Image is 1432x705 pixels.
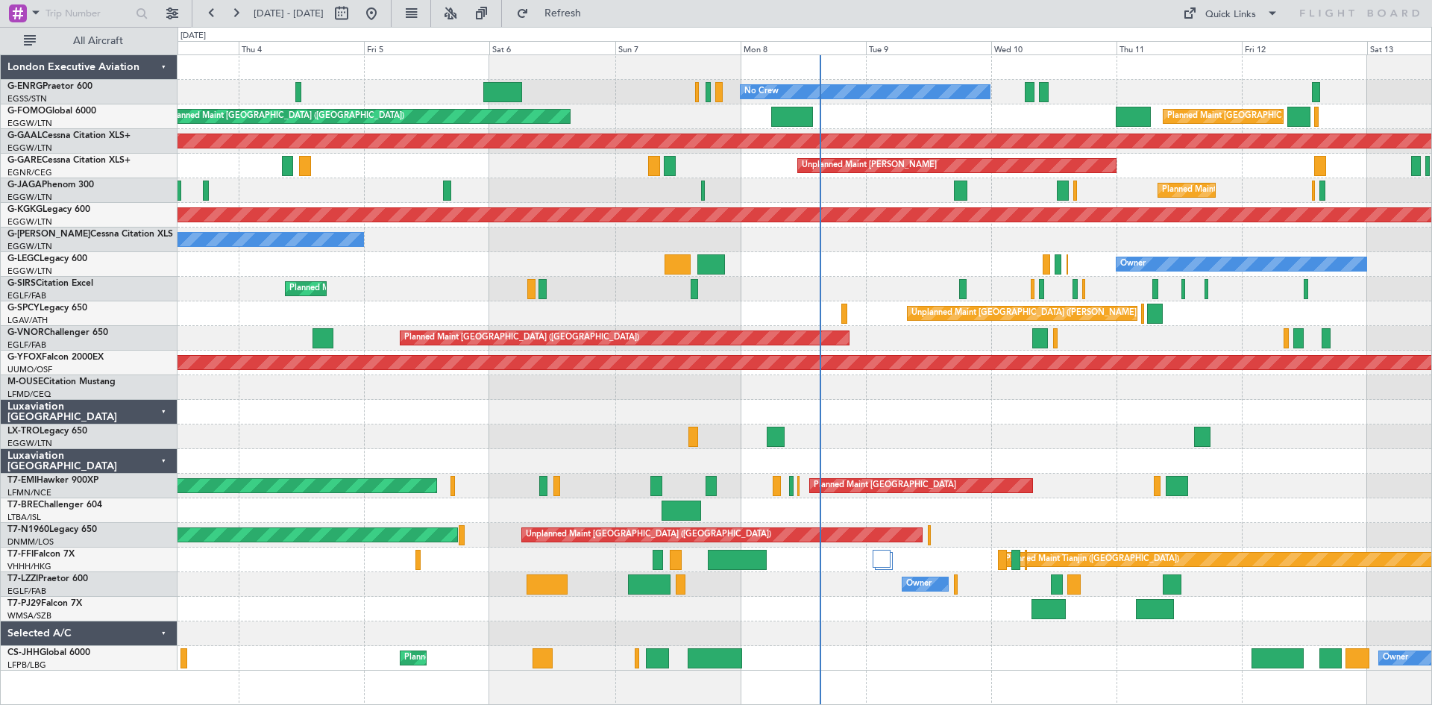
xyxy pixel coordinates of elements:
[7,377,43,386] span: M-OUSE
[404,647,639,669] div: Planned Maint [GEOGRAPHIC_DATA] ([GEOGRAPHIC_DATA])
[7,501,38,510] span: T7-BRE
[1162,179,1397,201] div: Planned Maint [GEOGRAPHIC_DATA] ([GEOGRAPHIC_DATA])
[289,278,524,300] div: Planned Maint [GEOGRAPHIC_DATA] ([GEOGRAPHIC_DATA])
[45,2,131,25] input: Trip Number
[7,353,42,362] span: G-YFOX
[7,93,47,104] a: EGSS/STN
[404,327,639,349] div: Planned Maint [GEOGRAPHIC_DATA] ([GEOGRAPHIC_DATA])
[1167,105,1402,128] div: Planned Maint [GEOGRAPHIC_DATA] ([GEOGRAPHIC_DATA])
[741,41,866,54] div: Mon 8
[169,105,404,128] div: Planned Maint [GEOGRAPHIC_DATA] ([GEOGRAPHIC_DATA])
[7,550,75,559] a: T7-FFIFalcon 7X
[7,254,40,263] span: G-LEGC
[7,364,52,375] a: UUMO/OSF
[7,142,52,154] a: EGGW/LTN
[7,216,52,228] a: EGGW/LTN
[7,610,51,621] a: WMSA/SZB
[7,586,46,597] a: EGLF/FAB
[254,7,324,20] span: [DATE] - [DATE]
[906,573,932,595] div: Owner
[991,41,1117,54] div: Wed 10
[7,131,42,140] span: G-GAAL
[7,339,46,351] a: EGLF/FAB
[1175,1,1286,25] button: Quick Links
[1383,647,1408,669] div: Owner
[866,41,991,54] div: Tue 9
[7,427,40,436] span: LX-TRO
[7,266,52,277] a: EGGW/LTN
[7,315,48,326] a: LGAV/ATH
[7,254,87,263] a: G-LEGCLegacy 600
[744,81,779,103] div: No Crew
[7,536,54,548] a: DNMM/LOS
[7,599,82,608] a: T7-PJ29Falcon 7X
[7,230,173,239] a: G-[PERSON_NAME]Cessna Citation XLS
[7,487,51,498] a: LFMN/NCE
[615,41,741,54] div: Sun 7
[7,192,52,203] a: EGGW/LTN
[7,427,87,436] a: LX-TROLegacy 650
[7,241,52,252] a: EGGW/LTN
[7,377,116,386] a: M-OUSECitation Mustang
[526,524,771,546] div: Unplanned Maint [GEOGRAPHIC_DATA] ([GEOGRAPHIC_DATA])
[7,205,43,214] span: G-KGKG
[532,8,594,19] span: Refresh
[7,512,41,523] a: LTBA/ISL
[7,279,93,288] a: G-SIRSCitation Excel
[7,304,87,313] a: G-SPCYLegacy 650
[7,476,37,485] span: T7-EMI
[7,438,52,449] a: EGGW/LTN
[1005,548,1179,571] div: Planned Maint Tianjin ([GEOGRAPHIC_DATA])
[911,302,1153,325] div: Unplanned Maint [GEOGRAPHIC_DATA] ([PERSON_NAME] Intl)
[7,156,131,165] a: G-GARECessna Citation XLS+
[7,561,51,572] a: VHHH/HKG
[509,1,599,25] button: Refresh
[7,181,94,189] a: G-JAGAPhenom 300
[7,648,40,657] span: CS-JHH
[7,82,43,91] span: G-ENRG
[489,41,615,54] div: Sat 6
[7,599,41,608] span: T7-PJ29
[7,328,108,337] a: G-VNORChallenger 650
[1117,41,1242,54] div: Thu 11
[7,167,52,178] a: EGNR/CEG
[1242,41,1367,54] div: Fri 12
[802,154,937,177] div: Unplanned Maint [PERSON_NAME]
[7,118,52,129] a: EGGW/LTN
[7,328,44,337] span: G-VNOR
[180,30,206,43] div: [DATE]
[7,82,92,91] a: G-ENRGPraetor 600
[7,574,88,583] a: T7-LZZIPraetor 600
[7,353,104,362] a: G-YFOXFalcon 2000EX
[1205,7,1256,22] div: Quick Links
[7,107,96,116] a: G-FOMOGlobal 6000
[7,574,38,583] span: T7-LZZI
[7,476,98,485] a: T7-EMIHawker 900XP
[7,550,34,559] span: T7-FFI
[7,279,36,288] span: G-SIRS
[7,525,97,534] a: T7-N1960Legacy 650
[7,648,90,657] a: CS-JHHGlobal 6000
[7,181,42,189] span: G-JAGA
[1120,253,1146,275] div: Owner
[7,304,40,313] span: G-SPCY
[7,525,49,534] span: T7-N1960
[7,107,45,116] span: G-FOMO
[239,41,364,54] div: Thu 4
[7,230,90,239] span: G-[PERSON_NAME]
[39,36,157,46] span: All Aircraft
[16,29,162,53] button: All Aircraft
[7,389,51,400] a: LFMD/CEQ
[7,501,102,510] a: T7-BREChallenger 604
[7,290,46,301] a: EGLF/FAB
[7,659,46,671] a: LFPB/LBG
[7,205,90,214] a: G-KGKGLegacy 600
[814,474,956,497] div: Planned Maint [GEOGRAPHIC_DATA]
[7,156,42,165] span: G-GARE
[7,131,131,140] a: G-GAALCessna Citation XLS+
